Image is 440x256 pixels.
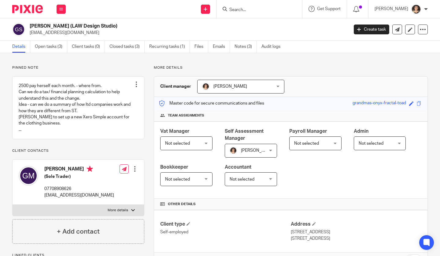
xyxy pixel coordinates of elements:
[353,100,406,107] div: grandmas-onyx-fractal-toad
[354,129,368,134] span: Admin
[35,41,67,53] a: Open tasks (3)
[12,41,30,53] a: Details
[213,41,230,53] a: Emails
[317,7,341,11] span: Get Support
[159,100,264,106] p: Master code for secure communications and files
[230,147,237,154] img: 324535E6-56EA-408B-A48B-13C02EA99B5D.jpeg
[235,41,257,53] a: Notes (3)
[12,5,43,13] img: Pixie
[12,148,144,153] p: Client contacts
[294,141,319,146] span: Not selected
[359,141,383,146] span: Not selected
[225,165,251,170] span: Accountant
[57,227,100,236] h4: + Add contact
[154,65,428,70] p: More details
[225,129,264,141] span: Self Assessment Manager
[44,192,114,198] p: [EMAIL_ADDRESS][DOMAIN_NAME]
[168,202,196,207] span: Other details
[291,235,421,242] p: [STREET_ADDRESS]
[354,25,389,34] a: Create task
[160,129,190,134] span: Vat Manager
[291,229,421,235] p: [STREET_ADDRESS]
[202,83,209,90] img: 324535E6-56EA-408B-A48B-13C02EA99B5D.jpeg
[44,174,114,180] h5: (Sole Trader)
[30,30,345,36] p: [EMAIL_ADDRESS][DOMAIN_NAME]
[87,166,93,172] i: Primary
[160,221,291,227] h4: Client type
[108,208,128,213] p: More details
[194,41,208,53] a: Files
[168,113,204,118] span: Team assignments
[165,177,190,181] span: Not selected
[109,41,145,53] a: Closed tasks (3)
[213,84,247,89] span: [PERSON_NAME]
[261,41,285,53] a: Audit logs
[160,83,191,90] h3: Client manager
[30,23,282,29] h2: [PERSON_NAME] (LAW Design Studio)
[411,4,421,14] img: 324535E6-56EA-408B-A48B-13C02EA99B5D.jpeg
[375,6,408,12] p: [PERSON_NAME]
[19,166,38,185] img: svg%3E
[229,7,284,13] input: Search
[12,65,144,70] p: Pinned note
[44,186,114,192] p: 07708908626
[289,129,327,134] span: Payroll Manager
[72,41,105,53] a: Client tasks (0)
[165,141,190,146] span: Not selected
[149,41,190,53] a: Recurring tasks (1)
[291,221,421,227] h4: Address
[160,165,188,170] span: Bookkeeper
[241,148,275,153] span: [PERSON_NAME]
[44,166,114,174] h4: [PERSON_NAME]
[12,23,25,36] img: svg%3E
[160,229,291,235] p: Self-employed
[230,177,254,181] span: Not selected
